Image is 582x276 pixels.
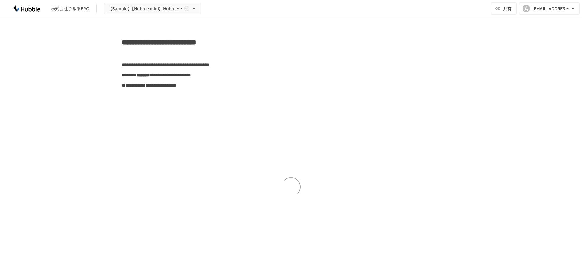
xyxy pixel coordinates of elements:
[523,5,530,12] div: A
[503,5,512,12] span: 共有
[51,5,89,12] div: 株式会社うるるBPO
[532,5,570,12] div: [EMAIL_ADDRESS][DOMAIN_NAME]
[104,3,201,15] button: 【Sample】【Hubble mini】Hubble×企業名 オンボーディングプロジェクト
[491,2,517,15] button: 共有
[519,2,580,15] button: A[EMAIL_ADDRESS][DOMAIN_NAME]
[7,4,46,13] img: HzDRNkGCf7KYO4GfwKnzITak6oVsp5RHeZBEM1dQFiQ
[108,5,182,12] span: 【Sample】【Hubble mini】Hubble×企業名 オンボーディングプロジェクト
